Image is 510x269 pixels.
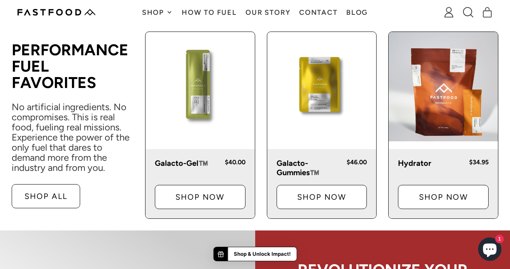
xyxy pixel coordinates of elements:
[398,158,464,168] p: Hydrator
[12,184,80,208] a: Shop All
[155,185,245,209] a: Shop Now
[476,237,504,263] inbox-online-store-chat: Shopify online store chat
[12,40,128,92] span: PERFORMANCE FUEL FAVORITES
[225,158,245,166] p: $40.00
[289,193,354,201] p: Shop Now
[277,185,367,209] a: Shop Now
[145,32,255,141] img: galacto-gel-869995.webp
[168,193,233,201] p: Shop Now
[277,158,342,177] p: Galacto-Gummies™️
[267,32,377,141] img: galacto-gummies-771441.webp
[155,158,220,168] p: Galacto-Gel™️
[18,9,95,16] img: Fastfood
[12,102,133,173] p: No artificial ingredients. No compromises. This is real food, fueling real missions. Experience t...
[389,32,498,141] img: hydrator-978181.jpg
[398,185,489,209] a: Shop Now
[25,192,67,200] p: Shop All
[347,158,367,166] p: $46.00
[142,9,166,16] span: Shop
[469,158,489,166] p: $34.95
[411,193,476,201] p: Shop Now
